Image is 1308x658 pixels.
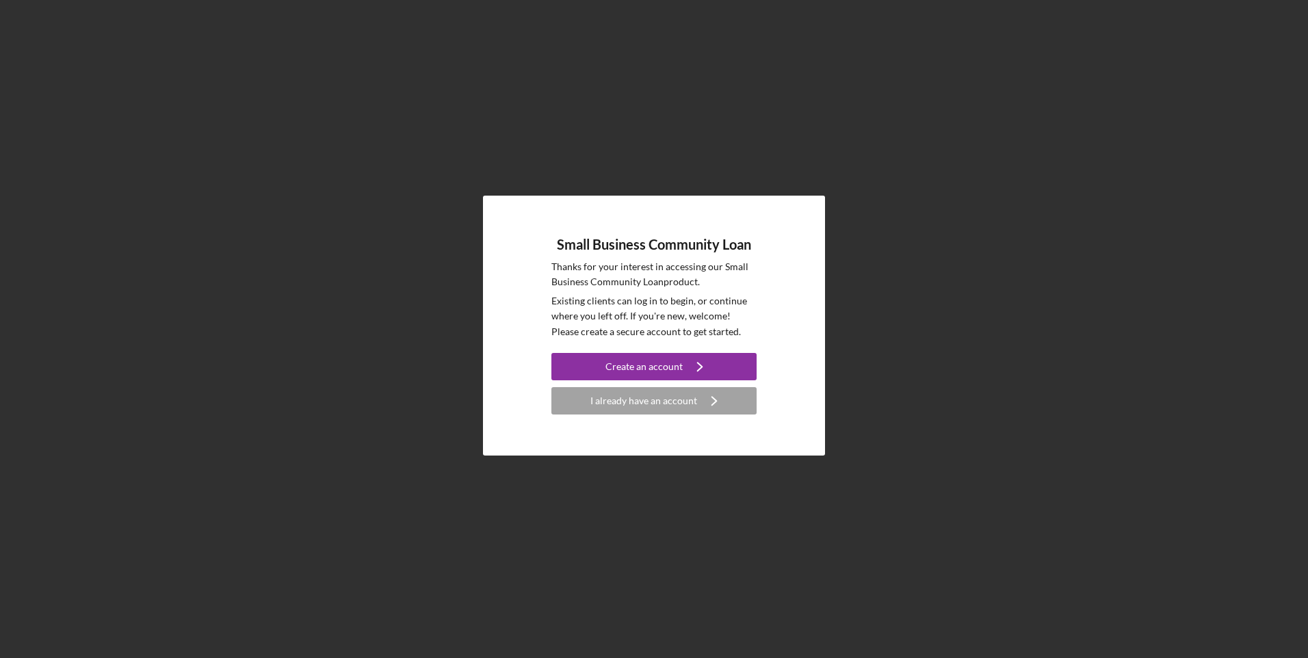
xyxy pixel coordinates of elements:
[551,353,757,380] button: Create an account
[590,387,697,414] div: I already have an account
[551,353,757,384] a: Create an account
[551,259,757,290] p: Thanks for your interest in accessing our Small Business Community Loan product.
[551,387,757,414] button: I already have an account
[551,293,757,339] p: Existing clients can log in to begin, or continue where you left off. If you're new, welcome! Ple...
[557,237,751,252] h4: Small Business Community Loan
[605,353,683,380] div: Create an account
